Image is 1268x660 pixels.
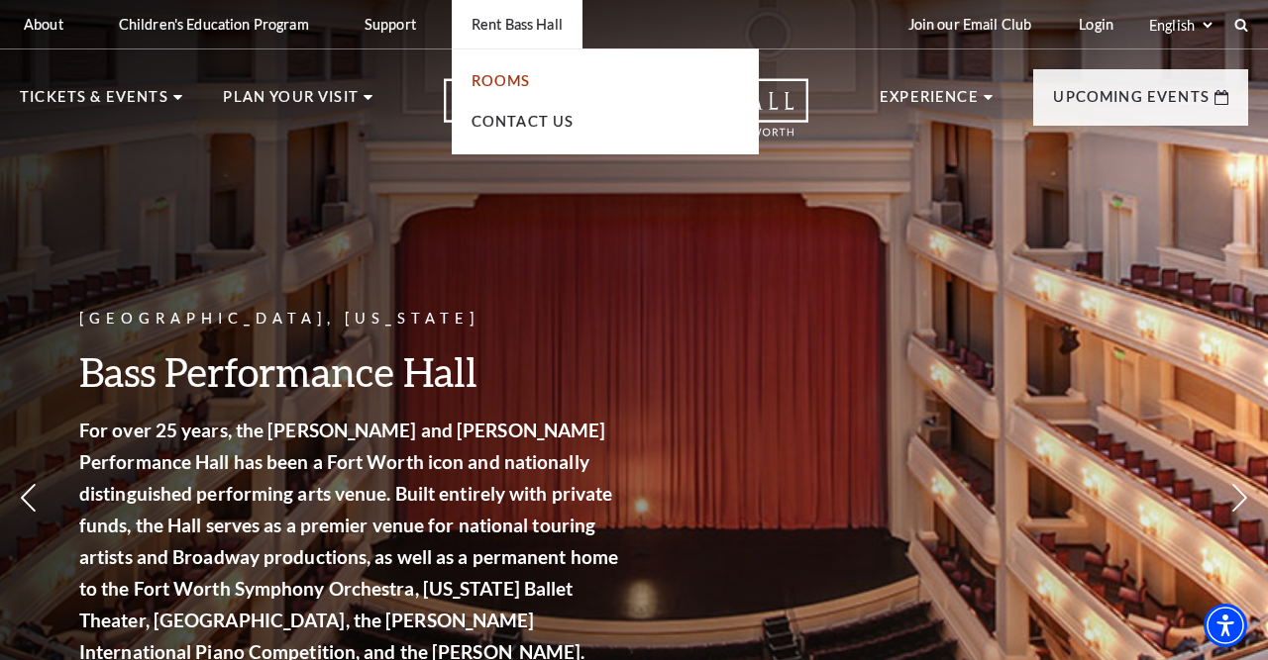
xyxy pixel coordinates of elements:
select: Select: [1145,16,1215,35]
p: Support [365,16,416,33]
p: Tickets & Events [20,85,168,121]
p: About [24,16,63,33]
a: Contact Us [472,113,575,130]
p: Rent Bass Hall [472,16,563,33]
div: Accessibility Menu [1204,604,1247,647]
p: Children's Education Program [119,16,309,33]
a: Rooms [472,72,531,89]
h3: Bass Performance Hall [79,346,624,397]
p: [GEOGRAPHIC_DATA], [US_STATE] [79,307,624,331]
p: Experience [880,85,979,121]
p: Plan Your Visit [223,85,359,121]
p: Upcoming Events [1053,85,1210,121]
